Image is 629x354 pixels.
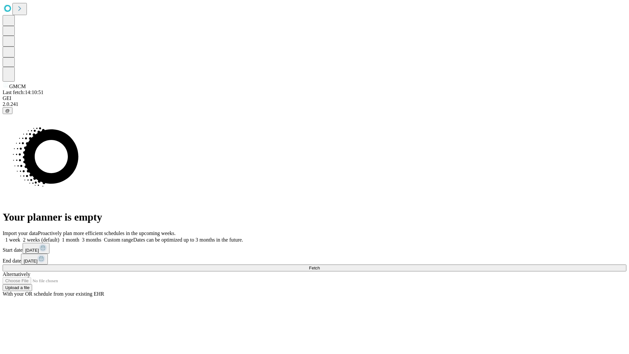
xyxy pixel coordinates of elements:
[21,254,48,265] button: [DATE]
[3,271,30,277] span: Alternatively
[5,237,20,243] span: 1 week
[3,265,626,271] button: Fetch
[3,211,626,223] h1: Your planner is empty
[25,248,39,253] span: [DATE]
[62,237,79,243] span: 1 month
[9,84,26,89] span: GMCM
[5,108,10,113] span: @
[3,284,32,291] button: Upload a file
[3,230,38,236] span: Import your data
[3,291,104,297] span: With your OR schedule from your existing EHR
[23,243,49,254] button: [DATE]
[104,237,133,243] span: Custom range
[3,254,626,265] div: End date
[3,89,44,95] span: Last fetch: 14:10:51
[23,237,59,243] span: 2 weeks (default)
[3,243,626,254] div: Start date
[3,101,626,107] div: 2.0.241
[133,237,243,243] span: Dates can be optimized up to 3 months in the future.
[309,265,320,270] span: Fetch
[38,230,176,236] span: Proactively plan more efficient schedules in the upcoming weeks.
[24,259,37,264] span: [DATE]
[3,95,626,101] div: GEI
[3,107,12,114] button: @
[82,237,101,243] span: 3 months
